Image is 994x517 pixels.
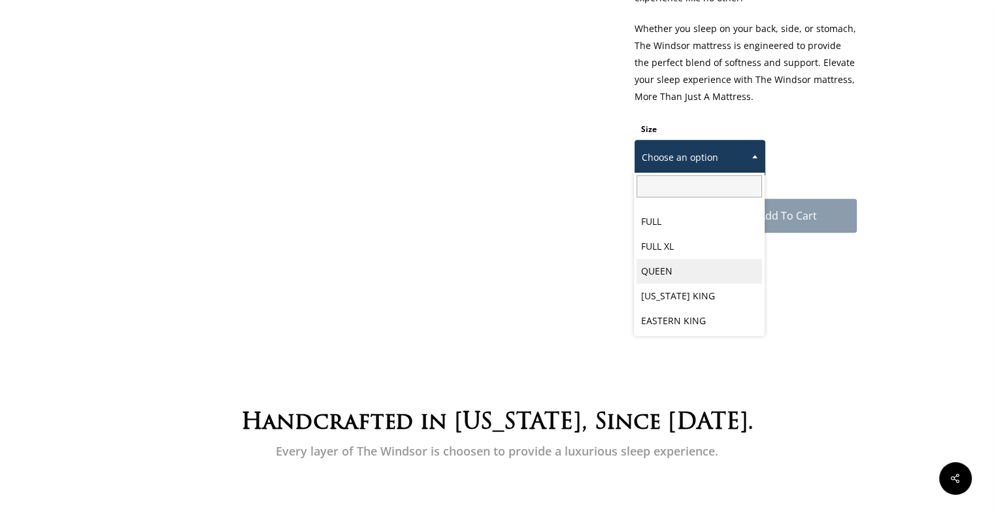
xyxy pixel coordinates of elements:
li: QUEEN [637,259,762,284]
span: Choose an option [635,144,765,171]
span: Every layer of The Windsor is choosen to provide a luxurious sleep experience. [276,443,718,459]
li: [US_STATE] KING [637,284,762,309]
h2: Handcrafted in [US_STATE], Since [DATE]. [138,409,856,438]
li: FULL XL [637,234,762,259]
span: Choose an option [635,140,765,175]
label: Size [641,124,657,135]
li: FULL [637,209,762,234]
p: Whether you sleep on your back, side, or stomach, The Windsor mattress is engineered to provide t... [635,20,857,119]
li: EASTERN KING [637,309,762,333]
button: Add to cart [720,199,857,233]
